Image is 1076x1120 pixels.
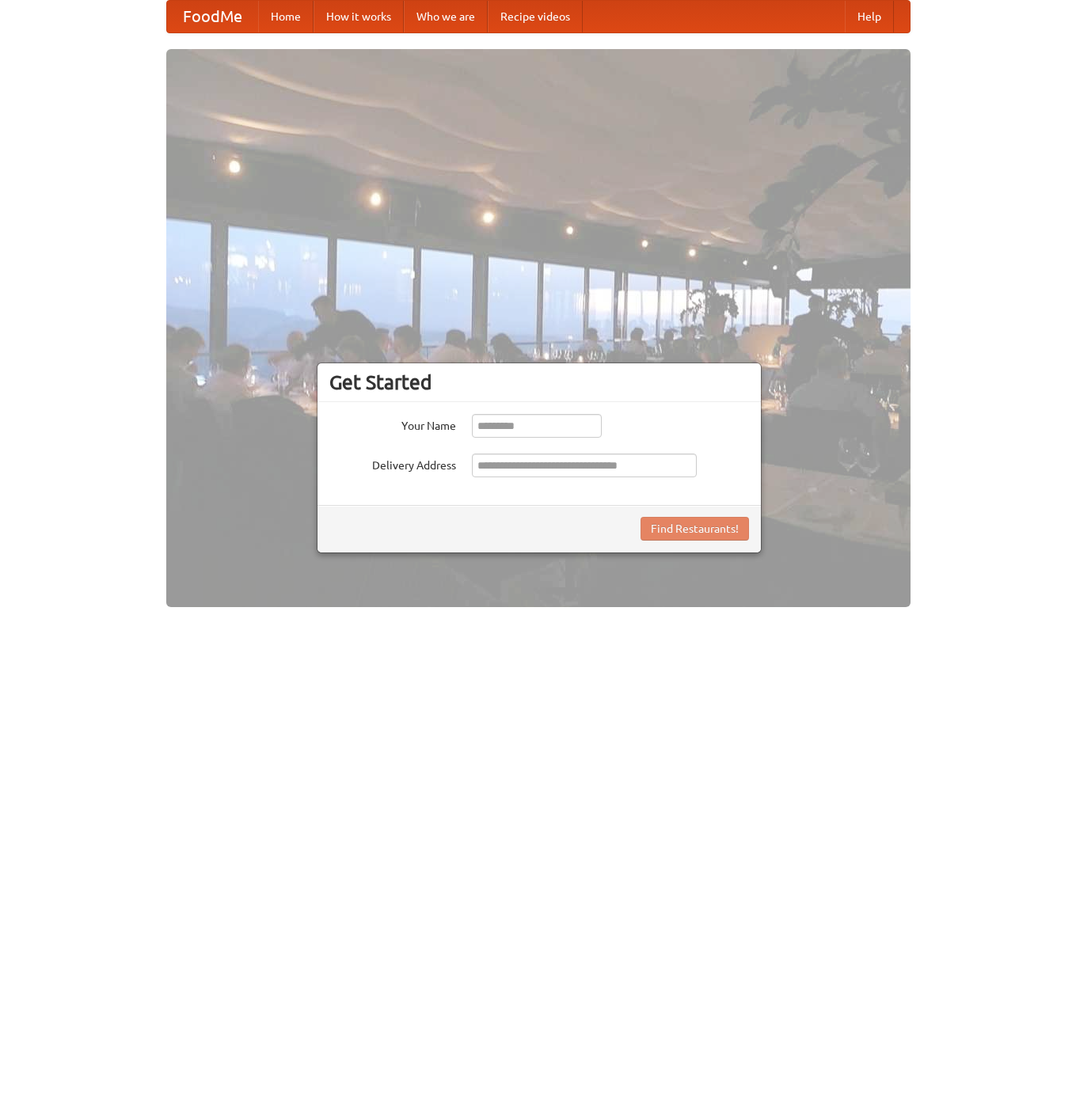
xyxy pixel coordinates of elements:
[329,414,456,434] label: Your Name
[329,454,456,473] label: Delivery Address
[404,1,488,32] a: Who we are
[167,1,258,32] a: FoodMe
[641,517,749,541] button: Find Restaurants!
[258,1,314,32] a: Home
[488,1,583,32] a: Recipe videos
[329,370,749,394] h3: Get Started
[314,1,404,32] a: How it works
[845,1,894,32] a: Help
